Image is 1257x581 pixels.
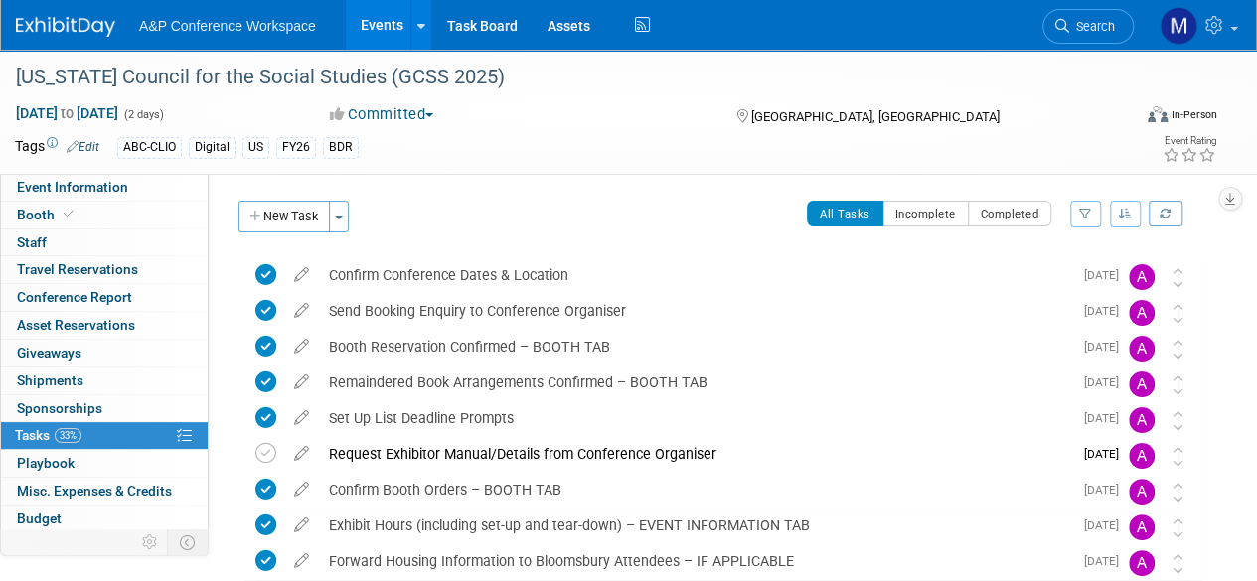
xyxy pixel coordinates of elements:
[122,108,164,121] span: (2 days)
[1174,483,1183,502] i: Move task
[319,258,1072,292] div: Confirm Conference Dates & Location
[323,104,441,125] button: Committed
[284,266,319,284] a: edit
[1084,518,1129,532] span: [DATE]
[284,445,319,463] a: edit
[17,289,132,305] span: Conference Report
[1129,336,1155,362] img: Amanda Oney
[284,338,319,356] a: edit
[1174,518,1183,537] i: Move task
[882,201,969,226] button: Incomplete
[9,60,1115,95] div: [US_STATE] Council for the Social Studies (GCSS 2025)
[319,401,1072,435] div: Set Up List Deadline Prompts
[1,256,208,283] a: Travel Reservations
[1084,375,1129,389] span: [DATE]
[1129,371,1155,397] img: Amanda Oney
[750,109,999,124] span: [GEOGRAPHIC_DATA], [GEOGRAPHIC_DATA]
[189,137,236,158] div: Digital
[284,409,319,427] a: edit
[1084,554,1129,568] span: [DATE]
[1149,201,1182,226] a: Refresh
[15,427,81,443] span: Tasks
[67,140,99,154] a: Edit
[968,201,1052,226] button: Completed
[276,137,316,158] div: FY26
[58,105,77,121] span: to
[1042,9,1134,44] a: Search
[1084,483,1129,497] span: [DATE]
[17,345,81,361] span: Giveaways
[1129,479,1155,505] img: Amanda Oney
[1,422,208,449] a: Tasks33%
[284,481,319,499] a: edit
[1,395,208,422] a: Sponsorships
[323,137,359,158] div: BDR
[55,428,81,443] span: 33%
[319,508,1072,542] div: Exhibit Hours (including set-up and tear-down) – EVENT INFORMATION TAB
[1171,107,1217,122] div: In-Person
[1,202,208,228] a: Booth
[1,478,208,505] a: Misc. Expenses & Credits
[64,209,74,219] i: Booth reservation complete
[319,473,1072,507] div: Confirm Booth Orders – BOOTH TAB
[15,104,119,122] span: [DATE] [DATE]
[807,201,883,226] button: All Tasks
[1174,304,1183,323] i: Move task
[1,506,208,532] a: Budget
[17,317,135,333] span: Asset Reservations
[319,294,1072,328] div: Send Booking Enquiry to Conference Organiser
[17,400,102,416] span: Sponsorships
[1084,411,1129,425] span: [DATE]
[17,179,128,195] span: Event Information
[1174,340,1183,359] i: Move task
[17,372,83,388] span: Shipments
[1174,447,1183,466] i: Move task
[1148,106,1168,122] img: Format-Inperson.png
[117,137,182,158] div: ABC-CLIO
[1,229,208,256] a: Staff
[1129,550,1155,576] img: Amanda Oney
[17,483,172,499] span: Misc. Expenses & Credits
[168,529,209,555] td: Toggle Event Tabs
[1,340,208,366] a: Giveaways
[17,261,138,277] span: Travel Reservations
[1069,19,1115,34] span: Search
[1,284,208,311] a: Conference Report
[1,367,208,394] a: Shipments
[1129,443,1155,469] img: Amanda Oney
[17,207,78,222] span: Booth
[1,174,208,201] a: Event Information
[1174,375,1183,394] i: Move task
[1084,304,1129,318] span: [DATE]
[319,365,1072,399] div: Remaindered Book Arrangements Confirmed – BOOTH TAB
[17,234,47,250] span: Staff
[15,136,99,159] td: Tags
[1129,407,1155,433] img: Amanda Oney
[319,330,1072,363] div: Booth Reservation Confirmed – BOOTH TAB
[284,552,319,570] a: edit
[284,373,319,391] a: edit
[1129,264,1155,290] img: Amanda Oney
[1,312,208,339] a: Asset Reservations
[1041,103,1217,133] div: Event Format
[139,18,316,34] span: A&P Conference Workspace
[284,516,319,534] a: edit
[1084,447,1129,461] span: [DATE]
[319,544,1072,578] div: Forward Housing Information to Bloomsbury Attendees – IF APPLICABLE
[1,450,208,477] a: Playbook
[284,302,319,320] a: edit
[1163,136,1216,146] div: Event Rating
[238,201,330,232] button: New Task
[1084,268,1129,282] span: [DATE]
[319,437,1072,471] div: Request Exhibitor Manual/Details from Conference Organiser
[1174,411,1183,430] i: Move task
[1084,340,1129,354] span: [DATE]
[1174,554,1183,573] i: Move task
[1129,514,1155,540] img: Amanda Oney
[16,17,115,37] img: ExhibitDay
[1160,7,1197,45] img: Mark Strong
[17,510,62,526] span: Budget
[1129,300,1155,326] img: Amanda Oney
[17,455,75,471] span: Playbook
[1174,268,1183,287] i: Move task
